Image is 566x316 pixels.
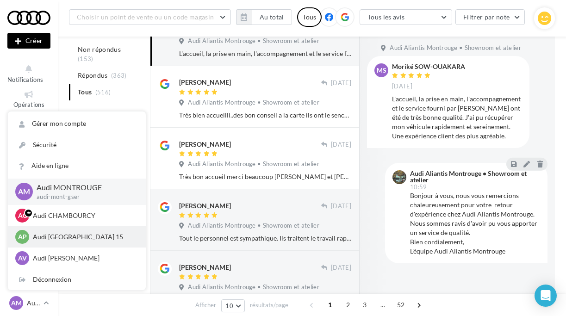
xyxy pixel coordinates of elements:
[188,37,319,45] span: Audi Aliantis Montrouge • Showroom et atelier
[392,82,412,91] span: [DATE]
[360,9,452,25] button: Tous les avis
[410,170,538,183] div: Audi Aliantis Montrouge • Showroom et atelier
[179,201,231,211] div: [PERSON_NAME]
[195,301,216,310] span: Afficher
[341,297,355,312] span: 2
[236,9,292,25] button: Au total
[111,72,127,79] span: (363)
[188,99,319,107] span: Audi Aliantis Montrouge • Showroom et atelier
[33,254,135,263] p: Audi [PERSON_NAME]
[392,63,465,70] div: Moriké SOW-OUAKARA
[69,9,231,25] button: Choisir un point de vente ou un code magasin
[455,9,525,25] button: Filtrer par note
[331,79,351,87] span: [DATE]
[8,113,146,134] a: Gérer mon compte
[11,298,22,308] span: AM
[78,45,121,54] span: Non répondus
[78,55,93,62] span: (153)
[33,232,135,242] p: Audi [GEOGRAPHIC_DATA] 15
[188,283,319,291] span: Audi Aliantis Montrouge • Showroom et atelier
[33,211,135,220] p: Audi CHAMBOURCY
[37,193,131,201] p: audi-mont-gser
[179,172,351,181] div: Très bon accueil merci beaucoup [PERSON_NAME] et [PERSON_NAME] pour votre professionnalisme et vo...
[179,140,231,149] div: [PERSON_NAME]
[8,135,146,155] a: Sécurité
[179,234,351,243] div: Tout le personnel est sympathique. Ils traitent le travail rapidement et sont très satisfaits de ...
[8,269,146,290] div: Déconnexion
[331,264,351,272] span: [DATE]
[179,49,351,58] div: L'accueil, la prise en main, l'accompagnement et le service fourni par [PERSON_NAME] ont été de t...
[357,297,372,312] span: 3
[78,71,108,80] span: Répondus
[179,78,231,87] div: [PERSON_NAME]
[188,222,319,230] span: Audi Aliantis Montrouge • Showroom et atelier
[18,211,27,220] span: AC
[179,111,351,120] div: Très bien accueilli..des bon conseil a la carte ils ont le sence de service
[7,294,50,312] a: AM Audi MONTROUGE
[252,9,292,25] button: Au total
[377,66,386,75] span: MS
[410,184,427,190] span: 10:59
[18,186,30,197] span: AM
[77,13,214,21] span: Choisir un point de vente ou un code magasin
[297,7,322,27] div: Tous
[250,301,288,310] span: résultats/page
[225,302,233,310] span: 10
[390,44,521,52] span: Audi Aliantis Montrouge • Showroom et atelier
[535,285,557,307] div: Open Intercom Messenger
[7,87,50,110] a: Opérations
[8,155,146,176] a: Aide en ligne
[18,254,27,263] span: AV
[331,202,351,211] span: [DATE]
[331,141,351,149] span: [DATE]
[37,182,131,193] p: Audi MONTROUGE
[179,263,231,272] div: [PERSON_NAME]
[188,160,319,168] span: Audi Aliantis Montrouge • Showroom et atelier
[7,76,43,83] span: Notifications
[18,232,27,242] span: AP
[392,94,522,141] div: L'accueil, la prise en main, l'accompagnement et le service fourni par [PERSON_NAME] ont été de t...
[323,297,337,312] span: 1
[393,297,409,312] span: 52
[13,101,44,108] span: Opérations
[221,299,245,312] button: 10
[27,298,40,308] p: Audi MONTROUGE
[367,13,405,21] span: Tous les avis
[7,33,50,49] button: Créer
[7,33,50,49] div: Nouvelle campagne
[410,191,540,256] div: Bonjour à vous, nous vous remercions chaleureusement pour votre retour d'expérience chez Audi Ali...
[375,297,390,312] span: ...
